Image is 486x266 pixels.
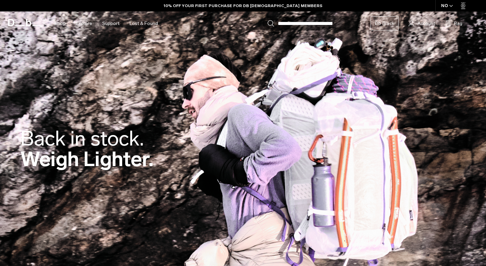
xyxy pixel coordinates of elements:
[20,126,144,151] span: Back in stock.
[20,128,154,169] h2: Weigh Lighter.
[454,20,462,27] span: Bag
[49,11,163,35] nav: Main Navigation
[417,20,435,27] span: Account
[76,11,92,35] a: Explore
[164,3,322,9] a: 10% OFF YOUR FIRST PURCHASE FOR DB [DEMOGRAPHIC_DATA] MEMBERS
[54,11,66,35] a: Shop
[371,16,399,30] a: Db Black
[102,11,119,35] a: Support
[409,19,435,27] a: Account
[130,11,158,35] a: Lost & Found
[445,19,462,27] button: Bag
